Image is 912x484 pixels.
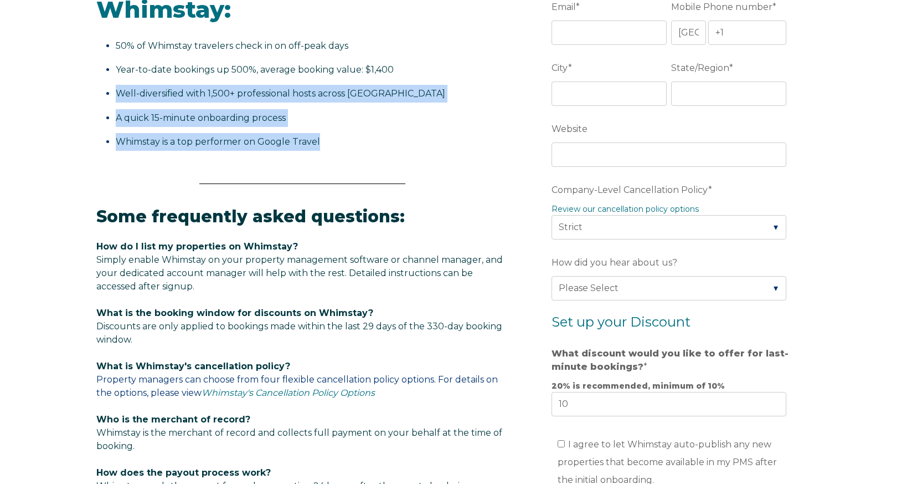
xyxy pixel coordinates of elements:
[96,360,508,400] p: Property managers can choose from four flexible cancellation policy options. For details on the o...
[116,136,320,147] span: Whimstay is a top performer on Google Travel
[558,440,565,447] input: I agree to let Whimstay auto-publish any new properties that become available in my PMS after the...
[116,40,348,51] span: 50% of Whimstay travelers check in on off-peak days
[552,181,708,198] span: Company-Level Cancellation Policy
[552,204,699,214] a: Review our cancellation policy options
[96,241,298,252] span: How do I list my properties on Whimstay?
[96,308,373,318] span: What is the booking window for discounts on Whimstay?
[96,427,502,451] span: Whimstay is the merchant of record and collects full payment on your behalf at the time of booking.
[671,59,729,77] span: State/Region
[552,59,568,77] span: City
[552,254,677,271] span: How did you hear about us?
[202,388,375,398] a: Whimstay's Cancellation Policy Options
[96,206,405,227] span: Some frequently asked questions:
[96,254,503,292] span: Simply enable Whimstay on your property management software or channel manager, and your dedicate...
[116,88,445,99] span: Well-diversified with 1,500+ professional hosts across [GEOGRAPHIC_DATA]
[116,64,394,75] span: Year-to-date bookings up 500%, average booking value: $1,400
[116,113,286,123] span: A quick 15-minute onboarding process
[96,321,502,345] span: Discounts are only applied to bookings made within the last 29 days of the 330-day booking window.
[96,467,271,478] span: How does the payout process work?
[552,381,725,391] strong: 20% is recommended, minimum of 10%
[552,120,588,137] span: Website
[96,361,290,371] span: What is Whimstay's cancellation policy?
[552,348,789,372] strong: What discount would you like to offer for last-minute bookings?
[552,314,691,330] span: Set up your Discount
[96,414,250,425] span: Who is the merchant of record?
